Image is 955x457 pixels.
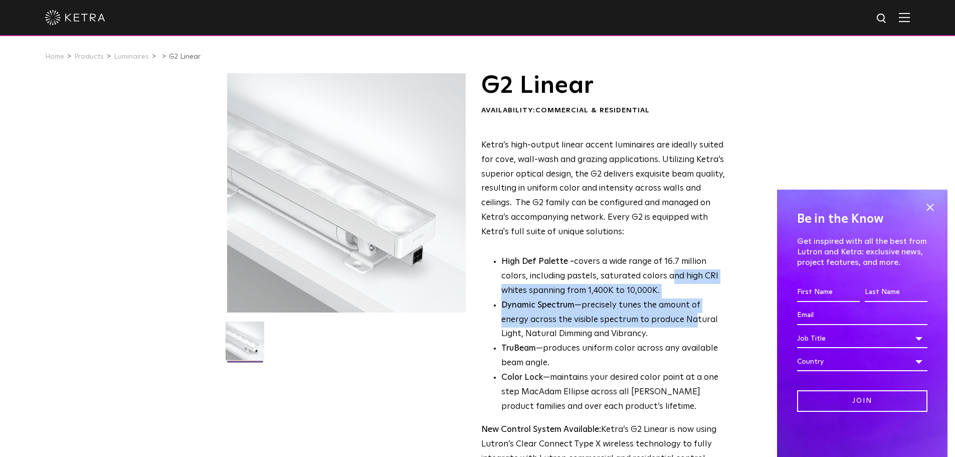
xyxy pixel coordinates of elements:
input: First Name [797,283,860,302]
h4: Be in the Know [797,210,927,229]
li: —produces uniform color across any available beam angle. [501,342,725,371]
strong: Color Lock [501,373,543,382]
strong: Dynamic Spectrum [501,301,575,310]
div: Country [797,352,927,371]
li: —precisely tunes the amount of energy across the visible spectrum to produce Natural Light, Natur... [501,298,725,342]
a: G2 Linear [169,53,201,60]
strong: High Def Palette - [501,257,574,266]
input: Last Name [865,283,927,302]
p: Ketra’s high-output linear accent luminaires are ideally suited for cove, wall-wash and grazing a... [481,138,725,240]
img: Hamburger%20Nav.svg [899,13,910,22]
li: —maintains your desired color point at a one step MacAdam Ellipse across all [PERSON_NAME] produc... [501,371,725,414]
input: Join [797,390,927,412]
div: Job Title [797,329,927,348]
input: Email [797,306,927,325]
div: Availability: [481,106,725,116]
img: G2-Linear-2021-Web-Square [226,322,264,368]
strong: New Control System Available: [481,425,601,434]
img: search icon [876,13,888,25]
strong: TruBeam [501,344,536,353]
img: ketra-logo-2019-white [45,10,105,25]
p: Get inspired with all the best from Lutron and Ketra: exclusive news, project features, and more. [797,236,927,267]
p: covers a wide range of 16.7 million colors, including pastels, saturated colors and high CRI whit... [501,255,725,298]
h1: G2 Linear [481,73,725,98]
a: Products [74,53,104,60]
a: Luminaires [114,53,149,60]
span: Commercial & Residential [535,107,650,114]
a: Home [45,53,64,60]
